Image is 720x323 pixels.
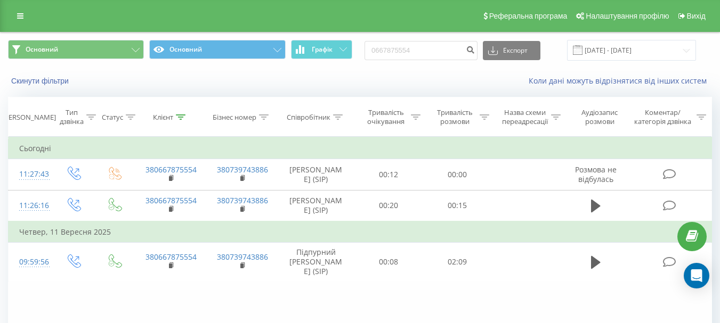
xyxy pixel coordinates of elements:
td: 00:12 [354,159,423,190]
div: Співробітник [287,113,330,122]
div: Бізнес номер [213,113,256,122]
button: Основний [8,40,144,59]
a: 380739743886 [217,195,268,205]
div: Статус [102,113,123,122]
a: 380739743886 [217,252,268,262]
div: Open Intercom Messenger [684,263,709,288]
div: Тривалість очікування [364,108,408,126]
span: Графік [312,46,333,53]
td: 00:15 [423,190,492,221]
span: Основний [26,45,58,54]
div: 09:59:56 [19,252,42,272]
span: Налаштування профілю [586,12,669,20]
td: 00:08 [354,242,423,281]
td: [PERSON_NAME] (SIP) [278,159,354,190]
td: [PERSON_NAME] (SIP) [278,190,354,221]
input: Пошук за номером [365,41,478,60]
div: 11:27:43 [19,164,42,185]
span: Реферальна програма [489,12,568,20]
span: Розмова не відбулась [575,164,617,184]
a: 380739743886 [217,164,268,175]
td: Четвер, 11 Вересня 2025 [9,221,712,243]
td: 00:00 [423,159,492,190]
td: 02:09 [423,242,492,281]
div: Назва схеми переадресації [501,108,548,126]
td: Сьогодні [9,138,712,159]
div: Тривалість розмови [433,108,477,126]
a: 380667875554 [145,252,197,262]
a: 380667875554 [145,164,197,175]
div: [PERSON_NAME] [2,113,56,122]
button: Скинути фільтри [8,76,74,86]
button: Графік [291,40,352,59]
button: Основний [149,40,285,59]
div: Клієнт [153,113,173,122]
span: Вихід [687,12,706,20]
div: Аудіозапис розмови [573,108,627,126]
td: Підпурний [PERSON_NAME] (SIP) [278,242,354,281]
div: Тип дзвінка [60,108,84,126]
div: Коментар/категорія дзвінка [632,108,694,126]
div: 11:26:16 [19,195,42,216]
a: Коли дані можуть відрізнятися вiд інших систем [529,76,712,86]
td: 00:20 [354,190,423,221]
button: Експорт [483,41,540,60]
a: 380667875554 [145,195,197,205]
